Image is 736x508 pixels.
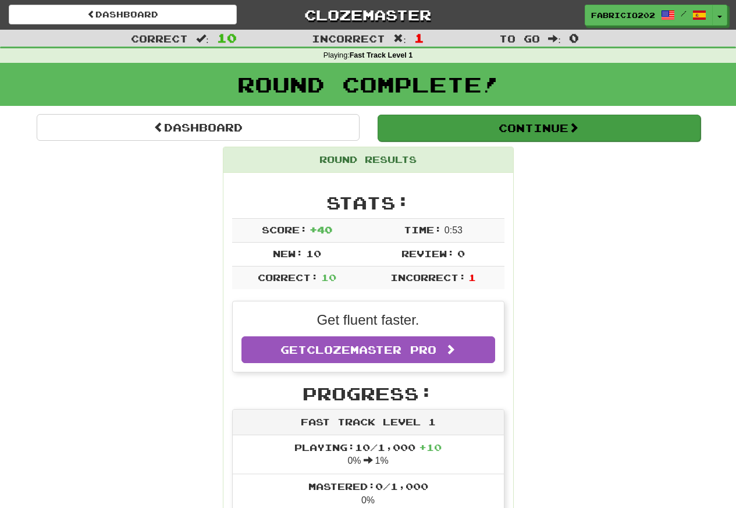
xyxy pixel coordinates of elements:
span: Correct [131,33,188,44]
span: Mastered: 0 / 1,000 [308,481,428,492]
strong: Fast Track Level 1 [350,51,413,59]
span: Correct: [258,272,318,283]
span: 1 [414,31,424,45]
p: Get fluent faster. [241,310,495,330]
h2: Stats: [232,193,504,212]
span: 0 [457,248,465,259]
span: 10 [217,31,237,45]
a: Dashboard [37,114,360,141]
span: Review: [401,248,454,259]
span: Clozemaster Pro [307,343,436,356]
span: Fabricio202 [591,10,655,20]
a: Clozemaster [254,5,482,25]
span: To go [499,33,540,44]
span: Incorrect: [390,272,466,283]
span: : [548,34,561,44]
span: Incorrect [312,33,385,44]
button: Continue [378,115,701,141]
span: / [681,9,687,17]
span: 10 [306,248,321,259]
span: : [196,34,209,44]
span: 0 [569,31,579,45]
span: + 10 [419,442,442,453]
li: 0% 1% [233,435,504,475]
span: New: [273,248,303,259]
a: GetClozemaster Pro [241,336,495,363]
a: Fabricio202 / [585,5,713,26]
a: Dashboard [9,5,237,24]
span: Playing: 10 / 1,000 [294,442,442,453]
h2: Progress: [232,384,504,403]
span: 0 : 53 [445,225,463,235]
h1: Round Complete! [4,73,732,96]
span: Time: [404,224,442,235]
div: Fast Track Level 1 [233,410,504,435]
span: 1 [468,272,476,283]
span: Score: [262,224,307,235]
span: + 40 [310,224,332,235]
span: : [393,34,406,44]
span: 10 [321,272,336,283]
div: Round Results [223,147,513,173]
